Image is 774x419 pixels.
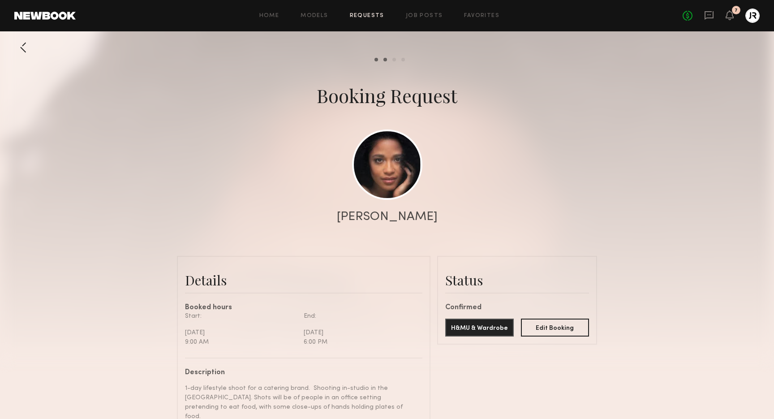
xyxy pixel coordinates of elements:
div: 7 [735,8,738,13]
div: 9:00 AM [185,337,297,347]
a: Favorites [464,13,499,19]
a: Models [301,13,328,19]
div: Status [445,271,589,289]
div: Confirmed [445,304,589,311]
button: Edit Booking [521,319,589,337]
a: Home [259,13,279,19]
div: [PERSON_NAME] [337,211,438,223]
div: Booked hours [185,304,422,311]
div: [DATE] [185,328,297,337]
div: Booking Request [317,83,457,108]
div: Details [185,271,422,289]
a: Requests [350,13,384,19]
div: [DATE] [304,328,416,337]
div: 6:00 PM [304,337,416,347]
div: End: [304,311,416,321]
div: Description [185,369,416,376]
button: H&MU & Wardrobe [445,319,514,337]
div: Start: [185,311,297,321]
a: Job Posts [406,13,443,19]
